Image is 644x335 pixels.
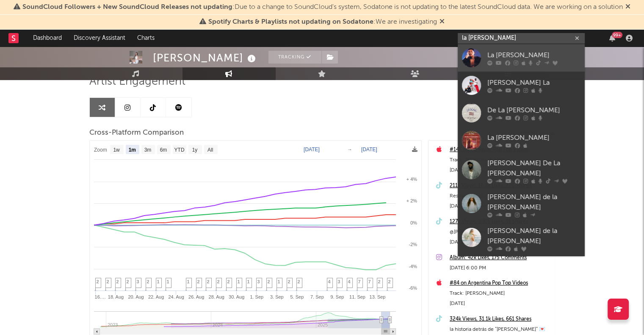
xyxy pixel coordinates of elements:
div: [PERSON_NAME] de la [PERSON_NAME] [487,192,580,213]
span: 4 [348,279,351,284]
a: [PERSON_NAME] de la [PERSON_NAME] [458,256,585,290]
span: 7 [368,279,371,284]
text: 22. Aug [148,294,163,299]
text: + 4% [406,177,417,182]
a: La [PERSON_NAME] [458,127,585,154]
text: -4% [409,264,417,269]
span: 2 [227,279,230,284]
span: 2 [97,279,99,284]
span: Dismiss [625,4,630,11]
span: 2 [127,279,129,284]
div: Track: [PERSON_NAME] [450,288,550,299]
span: 2 [197,279,200,284]
a: La [PERSON_NAME] [458,44,585,72]
a: [PERSON_NAME] de la [PERSON_NAME] [458,222,585,256]
a: 127k Views, 8.87k Likes, 31 Shares [450,217,550,227]
span: : Due to a change to SoundCloud's system, Sodatone is not updating to the latest SoundCloud data.... [22,4,623,11]
div: [PERSON_NAME] [153,51,258,65]
div: Track: [PERSON_NAME] [450,155,550,165]
a: De La [PERSON_NAME] [458,99,585,127]
text: 3m [144,147,151,153]
span: 3 [137,279,139,284]
a: #84 on Argentina Pop Top Videos [450,278,550,288]
span: Dismiss [439,19,445,25]
text: 1y [192,147,197,153]
div: 99 + [612,32,622,38]
span: 2 [116,279,119,284]
div: 324k Views, 31.1k Likes, 661 Shares [450,314,550,324]
text: 13. Sep [369,294,385,299]
text: 24. Aug [168,294,184,299]
a: [PERSON_NAME] De La [PERSON_NAME] [458,154,585,188]
div: [DATE] [450,299,550,309]
a: [PERSON_NAME] de la [PERSON_NAME] [458,188,585,222]
span: 2 [268,279,270,284]
span: Spotify Charts & Playlists not updating on Sodatone [208,19,373,25]
text: -2% [409,242,417,247]
text: 6m [160,147,167,153]
text: 1m [128,147,135,153]
span: 3 [257,279,260,284]
span: 2 [298,279,300,284]
div: [PERSON_NAME] La [487,78,580,88]
div: La [PERSON_NAME] [487,133,580,143]
div: la historia detrás de “[PERSON_NAME]” 💌 [450,324,550,335]
a: Charts [131,30,160,47]
div: [PERSON_NAME] de la [PERSON_NAME] [487,226,580,246]
a: 211k Views, 16.8k Likes, 226 Shares [450,181,550,191]
text: All [207,147,213,153]
button: 99+ [609,35,615,42]
text: [DATE] [361,147,377,152]
text: [DATE] [304,147,320,152]
span: 2 [107,279,109,284]
text: 9. Sep [330,294,344,299]
div: De La [PERSON_NAME] [487,105,580,115]
span: 1 [278,279,280,284]
text: 1w [113,147,120,153]
span: 1 [247,279,250,284]
text: 18. Aug [108,294,123,299]
div: [DATE] 6:00 PM [450,263,550,273]
div: [DATE] [450,165,550,175]
span: 4 [328,279,331,284]
span: 2 [388,279,391,284]
div: Respuesta a @... de donde sacan esas ideas JAJAJAJA #nuevamusica #[PERSON_NAME] #yamisafdie #musi... [450,191,550,201]
text: 0% [410,220,417,225]
text: + 2% [406,198,417,203]
text: → [347,147,352,152]
text: 5. Sep [290,294,304,299]
text: 30. Aug [229,294,244,299]
text: YTD [174,147,184,153]
text: Zoom [94,147,107,153]
text: 7. Sep [310,294,323,299]
text: 11. Sep [349,294,365,299]
span: 2 [147,279,149,284]
span: 7 [358,279,361,284]
span: 2 [217,279,220,284]
a: Discovery Assistant [68,30,131,47]
a: Album: 42k Likes, 175 Comments [450,253,550,263]
span: Cross-Platform Comparison [89,128,184,138]
div: [DATE] 10:54 AM [450,201,550,211]
span: Artist Engagement [89,77,185,87]
div: [DATE] 7:17 PM [450,237,550,247]
text: -6% [409,285,417,291]
input: Search for artists [458,33,585,44]
a: Dashboard [27,30,68,47]
span: 1 [238,279,240,284]
span: : We are investigating [208,19,437,25]
button: Tracking [268,51,321,64]
div: @[PERSON_NAME] donde están tus millones???? #nuevamusica #yamisafdie #[PERSON_NAME] #musicaargentina [450,227,550,237]
div: La [PERSON_NAME] [487,50,580,60]
span: 2 [378,279,381,284]
span: 2 [207,279,210,284]
text: 20. Aug [128,294,144,299]
a: #145 on Paraguay Pop Top Videos [450,145,550,155]
span: SoundCloud Followers + New SoundCloud Releases not updating [22,4,232,11]
text: 26. Aug [188,294,204,299]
